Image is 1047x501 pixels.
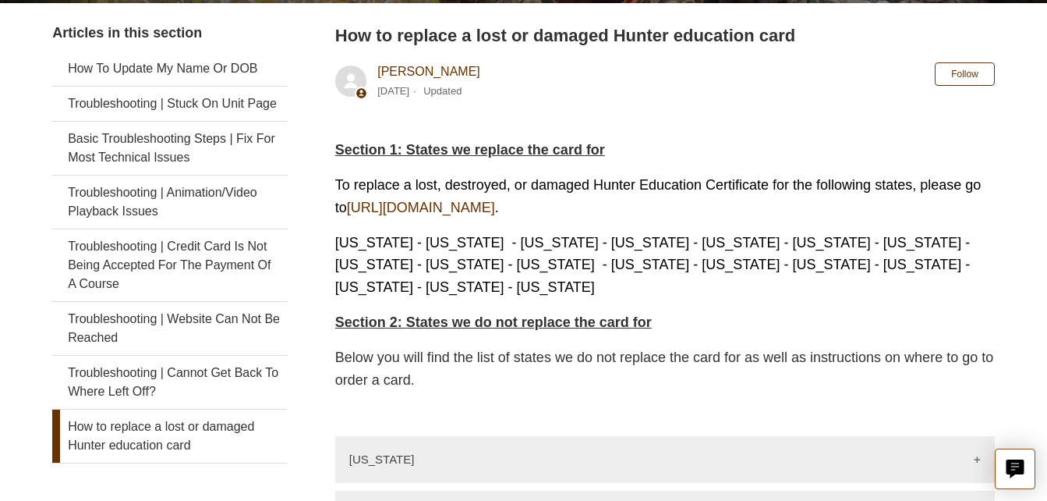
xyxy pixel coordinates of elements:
[335,235,970,296] span: [US_STATE] - [US_STATE] - [US_STATE] - [US_STATE] - [US_STATE] - [US_STATE] - [US_STATE] - [US_ST...
[377,85,409,97] time: 11/20/2023, 09:20
[347,200,495,215] a: [URL][DOMAIN_NAME]
[349,453,415,466] p: [US_STATE]
[335,23,995,48] h2: How to replace a lost or damaged Hunter education card
[335,350,993,388] span: Below you will find the list of states we do not replace the card for as well as instructions on ...
[52,302,288,355] a: Troubleshooting | Website Can Not Be Reached
[52,87,288,121] a: Troubleshooting | Stuck On Unit Page
[995,449,1035,489] button: Live chat
[52,410,288,463] a: How to replace a lost or damaged Hunter education card
[52,52,288,86] a: How To Update My Name Or DOB
[935,62,995,86] button: Follow Article
[335,314,652,330] strong: Section 2: States we do not replace the card for
[52,176,288,229] a: Troubleshooting | Animation/Video Playback Issues
[52,356,288,409] a: Troubleshooting | Cannot Get Back To Where Left Off?
[423,85,462,97] li: Updated
[335,177,981,215] span: To replace a lost, destroyed, or damaged Hunter Education Certificate for the following states, p...
[335,142,605,158] span: Section 1: States we replace the card for
[52,122,288,175] a: Basic Troubleshooting Steps | Fix For Most Technical Issues
[52,229,288,301] a: Troubleshooting | Credit Card Is Not Being Accepted For The Payment Of A Course
[52,25,202,41] span: Articles in this section
[377,65,480,78] a: [PERSON_NAME]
